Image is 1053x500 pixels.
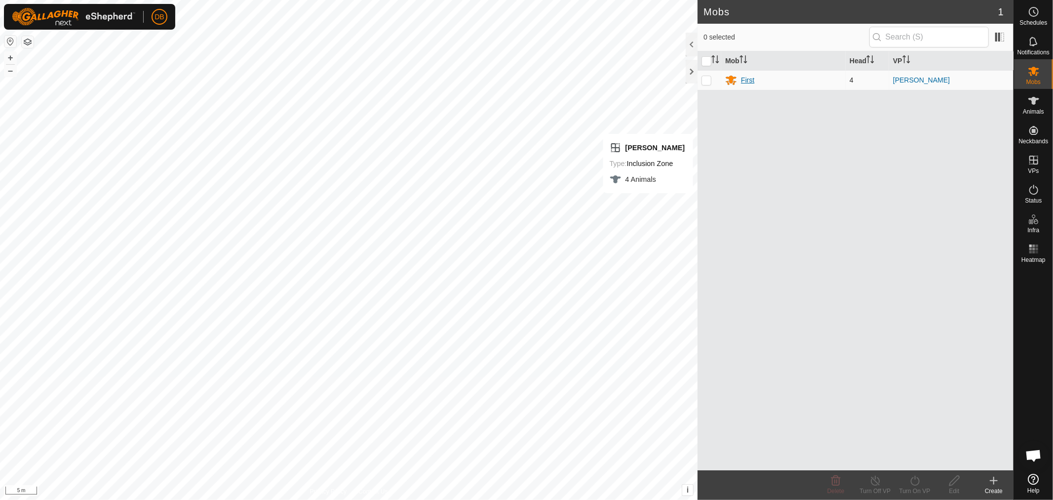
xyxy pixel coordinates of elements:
[1023,109,1044,115] span: Animals
[155,12,164,22] span: DB
[4,36,16,47] button: Reset Map
[1018,138,1048,144] span: Neckbands
[610,173,685,185] div: 4 Animals
[1028,168,1039,174] span: VPs
[1019,20,1047,26] span: Schedules
[740,57,747,65] p-sorticon: Activate to sort
[866,57,874,65] p-sorticon: Activate to sort
[610,160,627,167] label: Type:
[889,51,1014,71] th: VP
[846,51,889,71] th: Head
[741,75,754,85] div: First
[869,27,989,47] input: Search (S)
[12,8,135,26] img: Gallagher Logo
[1014,470,1053,498] a: Help
[998,4,1004,19] span: 1
[893,76,950,84] a: [PERSON_NAME]
[682,485,693,496] button: i
[1027,227,1039,233] span: Infra
[610,158,685,169] div: Inclusion Zone
[1017,49,1050,55] span: Notifications
[895,487,935,496] div: Turn On VP
[1027,488,1040,494] span: Help
[721,51,846,71] th: Mob
[1025,198,1042,204] span: Status
[310,487,347,496] a: Privacy Policy
[4,52,16,64] button: +
[935,487,974,496] div: Edit
[703,32,869,42] span: 0 selected
[827,488,845,495] span: Delete
[902,57,910,65] p-sorticon: Activate to sort
[358,487,388,496] a: Contact Us
[703,6,998,18] h2: Mobs
[711,57,719,65] p-sorticon: Activate to sort
[974,487,1014,496] div: Create
[856,487,895,496] div: Turn Off VP
[1026,79,1041,85] span: Mobs
[1021,257,1046,263] span: Heatmap
[687,486,689,494] span: i
[850,76,854,84] span: 4
[22,36,34,48] button: Map Layers
[4,65,16,77] button: –
[610,142,685,154] div: [PERSON_NAME]
[1019,441,1049,470] div: Open chat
